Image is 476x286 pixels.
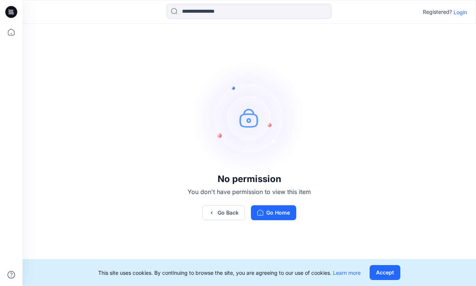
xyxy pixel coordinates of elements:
[202,205,245,220] button: Go Back
[98,269,361,277] p: This site uses cookies. By continuing to browse the site, you are agreeing to our use of cookies.
[454,8,467,16] p: Login
[188,174,311,184] h3: No permission
[423,7,452,16] p: Registered?
[333,270,361,276] a: Learn more
[188,187,311,196] p: You don't have permission to view this item
[251,205,296,220] button: Go Home
[193,62,306,174] img: no-perm.svg
[370,265,400,280] button: Accept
